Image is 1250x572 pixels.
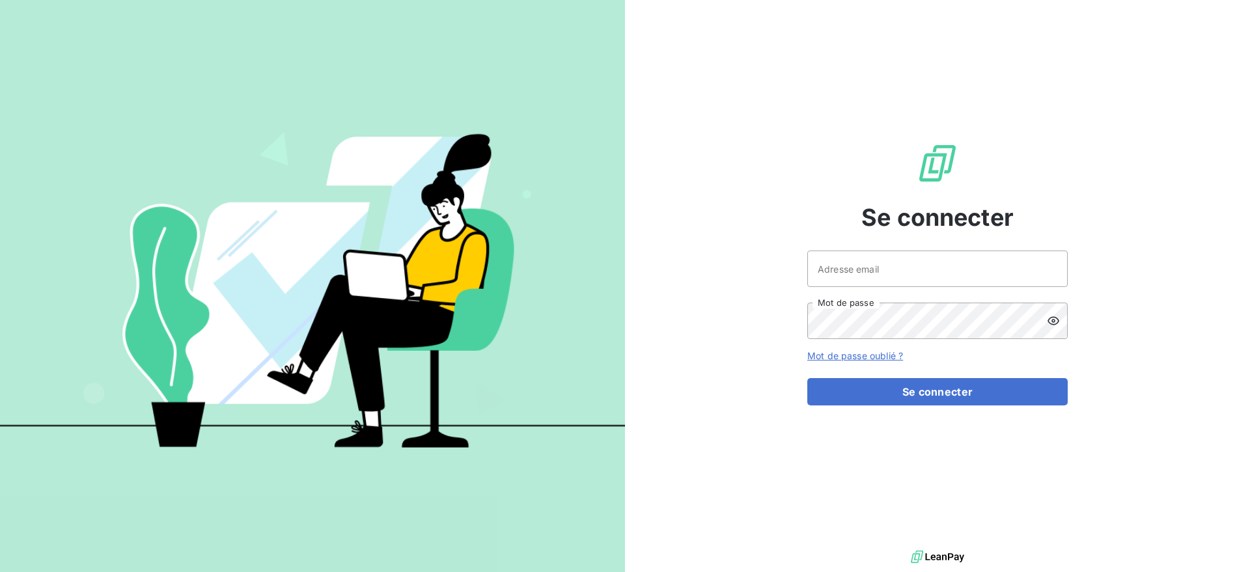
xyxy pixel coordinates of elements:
img: Logo LeanPay [917,143,958,184]
span: Se connecter [861,200,1014,235]
img: logo [911,547,964,567]
button: Se connecter [807,378,1068,405]
input: placeholder [807,251,1068,287]
a: Mot de passe oublié ? [807,350,903,361]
